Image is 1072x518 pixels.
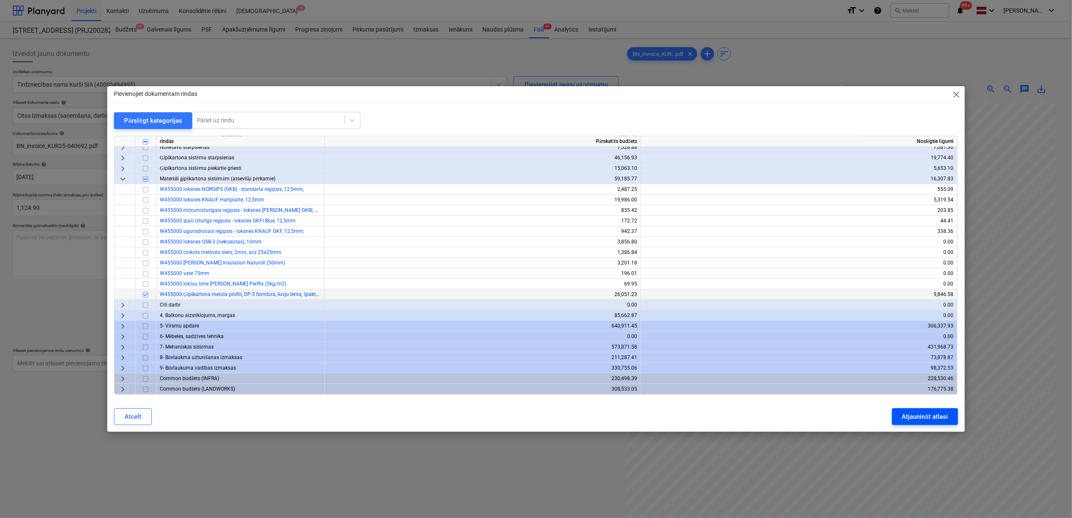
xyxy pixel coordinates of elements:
div: 7,528.88 [328,142,637,153]
span: Ģipškartona sistēmu piekārtie griesti [160,165,241,171]
span: Common budžets (INFRA) [160,375,219,381]
div: 196.01 [328,268,637,279]
a: W455000 vate 75mm [160,270,209,276]
div: 0.00 [644,310,953,321]
div: 0.00 [644,300,953,310]
div: 0.00 [328,331,637,342]
div: 308,533.05 [328,384,637,394]
div: Pārslēgt kategorijas [124,115,182,126]
div: 5,653.10 [644,163,953,174]
div: 338.36 [644,226,953,237]
div: 26,051.23 [328,289,637,300]
a: W455000 īpaši izturīgs reģipsis - loksnes GKFI Blue, 12,5mm [160,218,296,224]
span: 4. Balkonu aizstiklojums, margas [160,312,235,318]
div: 7,081.36 [644,142,953,153]
div: 1,386.84 [328,247,637,258]
div: 15,063.10 [328,163,637,174]
div: 176,775.38 [644,384,953,394]
a: W455000 loksnes NORGIPS (GKB) - standarta reģipsis, 12,5mm, [160,186,304,192]
span: keyboard_arrow_right [118,153,128,163]
span: keyboard_arrow_right [118,374,128,384]
div: Pārskatīts budžets [325,136,641,147]
div: 0.00 [644,268,953,279]
div: 98,372.53 [644,363,953,373]
span: Materiāli ģipškartona sistēmām (atsevišķi pērkamie) [160,176,275,182]
div: 73,878.87 [644,352,953,363]
span: keyboard_arrow_right [118,332,128,342]
div: 431,968.73 [644,342,953,352]
a: W455000 loksnes KNAUF Hartplatte, 12,5mm [160,197,264,203]
div: Atcelt [124,411,141,422]
span: keyboard_arrow_right [118,143,128,153]
span: W455000 mitrumizturīgais reģipsis - loksnes KNAUF GKBI, 12,5mm, [160,207,334,213]
div: 0.00 [328,300,637,310]
div: 573,871.58 [328,342,637,352]
span: 7- Mehaniskās sistēmas [160,344,214,350]
div: Atjaunināt atlasi [902,411,948,422]
span: keyboard_arrow_right [118,300,128,310]
button: Pārslēgt kategorijas [114,112,192,129]
span: keyboard_arrow_right [118,363,128,373]
div: 16,307.83 [644,174,953,184]
a: W455000 ugunsdrošais reģipsis - loksnes KNAUF GKF, 12,5mm, [160,228,304,234]
div: 0.00 [644,331,953,342]
div: 640,911.45 [328,321,637,331]
div: 3,201.18 [328,258,637,268]
button: Atcelt [114,408,152,425]
div: 203.85 [644,205,953,216]
span: W455000 lokšņu līme Knauf Perlfix (5kg/m2) [160,281,286,287]
span: close [951,90,961,100]
div: 85,662.87 [328,310,637,321]
div: 0.00 [644,237,953,247]
div: 0.00 [644,258,953,268]
span: 9- Būvlaukuma vadības izmaksas [160,365,236,371]
div: 835.42 [328,205,637,216]
a: W455000 [PERSON_NAME] Insulation Naturoll (50mm) [160,260,285,266]
span: keyboard_arrow_right [118,311,128,321]
span: 8- Būvlaukma uzturēšanas izmaksas [160,354,242,360]
a: W455000 loksnes OSB-3 (nekrāsotas), 10mm [160,239,262,245]
div: 46,156.93 [328,153,637,163]
div: 230,498.39 [328,373,637,384]
div: 69.95 [328,279,637,289]
div: 59,185.77 [328,174,637,184]
a: W455000 cinkots metināts siets, 2mm, acs 25x25mm [160,249,281,255]
div: rindas [156,136,325,147]
span: W455000 Knauf Insulation Naturoll (50mm) [160,260,285,266]
a: W455000 lokšņu līme [PERSON_NAME] Perlfix (5kg/m2) [160,281,286,287]
button: Atjaunināt atlasi [892,408,958,425]
div: 2,487.25 [328,184,637,195]
div: 942.37 [328,226,637,237]
span: keyboard_arrow_right [118,342,128,352]
div: 0.00 [644,279,953,289]
a: W455000 mitrumizturīgais reģipsis - loksnes [PERSON_NAME] GKBI, 12,5mm, [160,207,334,213]
span: keyboard_arrow_right [118,384,128,394]
span: Common budžets (LANDWORKS) [160,386,235,392]
div: 330,755.06 [328,363,637,373]
span: 6- Mēbeles, sadzīves tehnika [160,333,224,339]
div: Noslēgtie līgumi [641,136,957,147]
a: W455000 Ģipškartona metāla profili, DP-3 furnitūra, šuvju lenta, špaktele, profilu stiprinājumi, ... [160,291,501,297]
div: 211,287.41 [328,352,637,363]
p: Pievienojiet dokumentam rindas [114,90,197,98]
div: 228,530.46 [644,373,953,384]
div: 9,846.58 [644,289,953,300]
span: Citi darbi [160,302,180,308]
div: 0.00 [644,247,953,258]
span: keyboard_arrow_right [118,353,128,363]
span: keyboard_arrow_down [118,174,128,184]
div: 19,774.40 [644,153,953,163]
span: Noliktavu starpsienas [160,144,209,150]
div: 3,856.80 [328,237,637,247]
div: 555.09 [644,184,953,195]
span: 5- Virsmu apdare [160,323,199,329]
div: 172.72 [328,216,637,226]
